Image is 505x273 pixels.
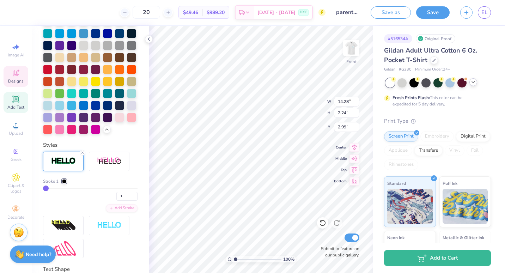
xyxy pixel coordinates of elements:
img: Standard [387,189,433,224]
div: Front [346,59,357,65]
span: # G230 [399,67,412,73]
img: 3d Illusion [51,220,76,231]
span: Puff Ink [443,180,457,187]
span: Neon Ink [387,234,404,241]
div: Embroidery [420,131,454,142]
strong: Need help? [26,251,51,258]
button: Save [416,6,450,19]
div: # 516534A [384,34,412,43]
span: FREE [300,10,307,15]
div: Original Proof [416,34,455,43]
span: $989.20 [207,9,225,16]
button: Add to Cart [384,250,491,266]
span: Standard [387,180,406,187]
div: Add Stroke [106,204,138,212]
span: Greek [11,157,22,162]
div: Vinyl [445,145,464,156]
span: Minimum Order: 24 + [415,67,450,73]
span: Designs [8,78,24,84]
span: Gildan [384,67,395,73]
span: Decorate [7,214,24,220]
div: Print Type [384,117,491,125]
span: EL [481,8,487,17]
span: 100 % [283,256,294,262]
div: Foil [467,145,483,156]
img: Negative Space [97,222,122,230]
img: Front [344,41,358,55]
span: Image AI [8,52,24,58]
span: Top [334,168,347,172]
label: Submit to feature on our public gallery. [317,245,359,258]
a: EL [478,6,491,19]
strong: Fresh Prints Flash: [393,95,430,101]
img: Shadow [97,157,122,166]
span: Stroke 1 [43,178,59,184]
span: Bottom [334,179,347,184]
span: Center [334,145,347,150]
div: Styles [43,141,138,149]
div: Rhinestones [384,159,418,170]
span: Middle [334,156,347,161]
span: Add Text [7,104,24,110]
span: Metallic & Glitter Ink [443,234,484,241]
div: This color can be expedited for 5 day delivery. [393,95,479,107]
span: Upload [9,131,23,136]
img: Stroke [51,157,76,165]
div: Transfers [414,145,443,156]
span: [DATE] - [DATE] [257,9,296,16]
img: Free Distort [51,241,76,256]
span: Clipart & logos [4,183,28,194]
button: Save as [371,6,411,19]
div: Screen Print [384,131,418,142]
input: Untitled Design [331,5,365,19]
span: Gildan Adult Ultra Cotton 6 Oz. Pocket T-Shirt [384,46,477,64]
input: – – [133,6,160,19]
div: Applique [384,145,412,156]
img: Puff Ink [443,189,488,224]
span: $49.46 [183,9,198,16]
div: Digital Print [456,131,490,142]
